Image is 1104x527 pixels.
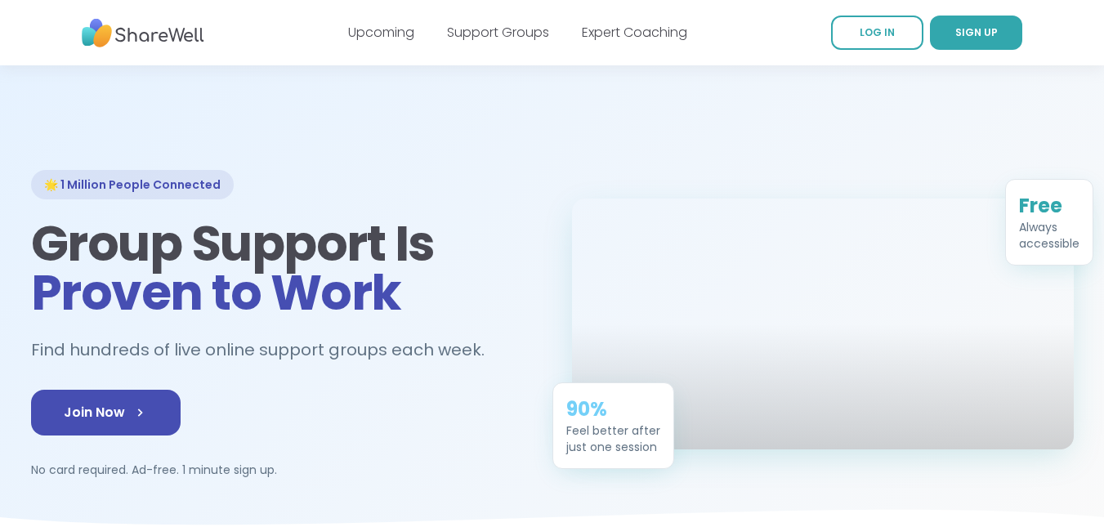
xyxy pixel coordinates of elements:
img: ShareWell Nav Logo [82,11,204,56]
a: Upcoming [348,23,414,42]
span: Proven to Work [31,258,401,327]
a: Support Groups [447,23,549,42]
p: No card required. Ad-free. 1 minute sign up. [31,462,533,478]
span: Join Now [64,403,148,422]
div: 90% [566,396,660,422]
h1: Group Support Is [31,219,533,317]
a: SIGN UP [930,16,1022,50]
a: Expert Coaching [582,23,687,42]
span: LOG IN [860,25,895,39]
h2: Find hundreds of live online support groups each week. [31,337,502,364]
div: Always accessible [1019,219,1079,252]
a: Join Now [31,390,181,435]
span: SIGN UP [955,25,998,39]
div: Free [1019,193,1079,219]
a: LOG IN [831,16,923,50]
div: Feel better after just one session [566,422,660,455]
div: 🌟 1 Million People Connected [31,170,234,199]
